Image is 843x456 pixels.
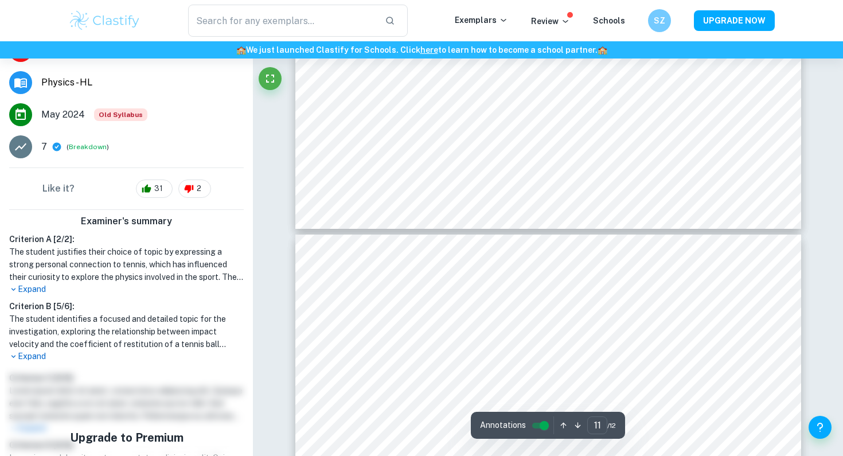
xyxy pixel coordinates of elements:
[9,233,244,245] h6: Criterion A [ 2 / 2 ]:
[188,5,376,37] input: Search for any exemplars...
[41,140,47,154] p: 7
[9,350,244,363] p: Expand
[2,44,841,56] h6: We just launched Clastify for Schools. Click to learn how to become a school partner.
[67,142,109,153] span: ( )
[420,45,438,54] a: here
[455,14,508,26] p: Exemplars
[178,180,211,198] div: 2
[94,108,147,121] span: Old Syllabus
[480,419,526,431] span: Annotations
[9,245,244,283] h1: The student justifies their choice of topic by expressing a strong personal connection to tennis,...
[653,14,666,27] h6: SZ
[47,429,206,446] h5: Upgrade to Premium
[148,183,169,194] span: 31
[531,15,570,28] p: Review
[694,10,775,31] button: UPGRADE NOW
[190,183,208,194] span: 2
[648,9,671,32] button: SZ
[69,142,107,152] button: Breakdown
[5,215,248,228] h6: Examiner's summary
[136,180,173,198] div: 31
[607,420,616,431] span: / 12
[41,108,85,122] span: May 2024
[598,45,607,54] span: 🏫
[42,182,75,196] h6: Like it?
[593,16,625,25] a: Schools
[259,67,282,90] button: Fullscreen
[68,9,141,32] img: Clastify logo
[9,283,244,295] p: Expand
[9,313,244,350] h1: The student identifies a focused and detailed topic for the investigation, exploring the relation...
[809,416,832,439] button: Help and Feedback
[94,108,147,121] div: Starting from the May 2025 session, the Physics IA requirements have changed. It's OK to refer to...
[9,300,244,313] h6: Criterion B [ 5 / 6 ]:
[236,45,246,54] span: 🏫
[41,76,244,89] span: Physics - HL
